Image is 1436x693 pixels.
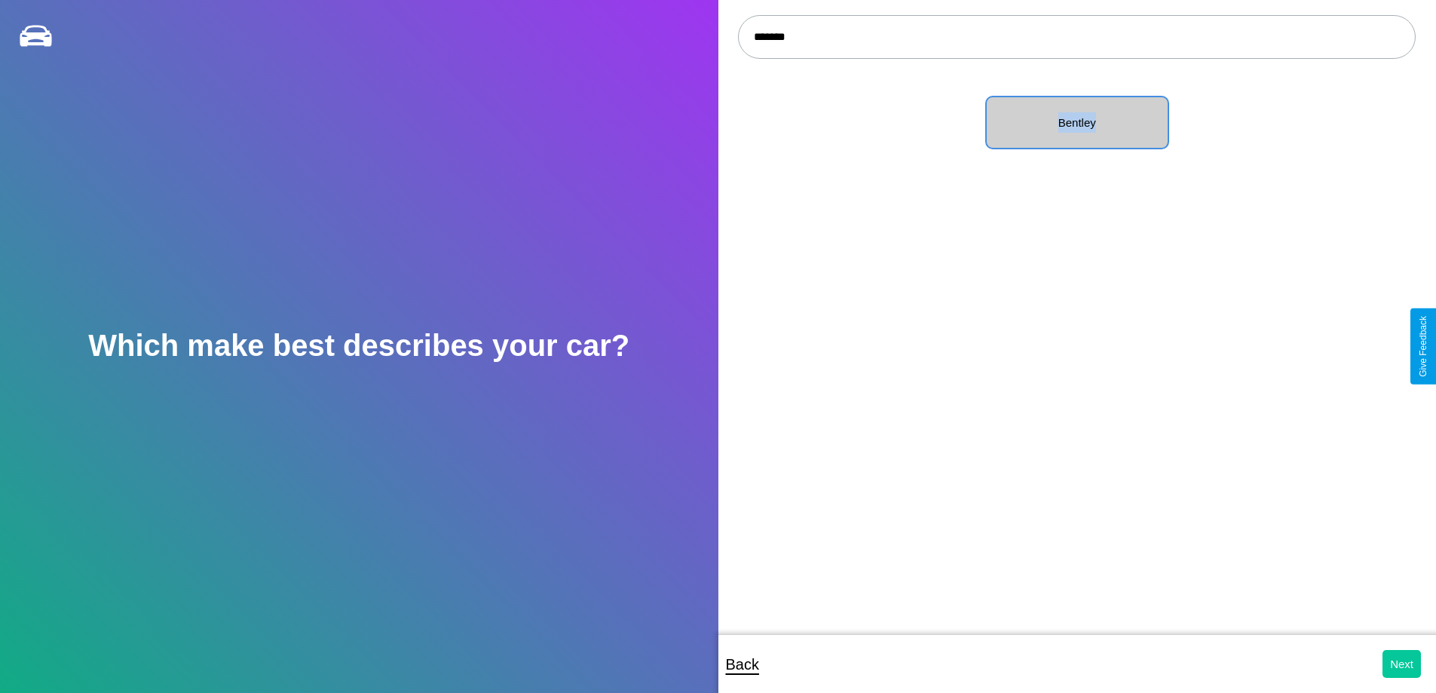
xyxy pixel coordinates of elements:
[88,329,629,363] h2: Which make best describes your car?
[1418,316,1428,377] div: Give Feedback
[1382,650,1421,678] button: Next
[1002,112,1153,133] p: Bentley
[726,651,759,678] p: Back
